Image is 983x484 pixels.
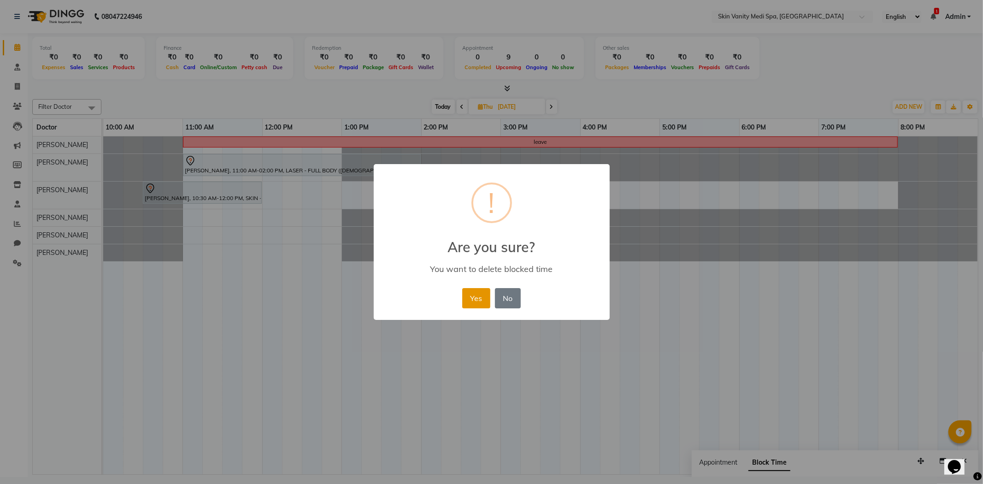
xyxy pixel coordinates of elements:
iframe: chat widget [944,447,974,475]
div: You want to delete blocked time [387,264,596,274]
div: ! [489,184,495,221]
h2: Are you sure? [374,228,610,255]
button: No [495,288,521,308]
button: Yes [462,288,490,308]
